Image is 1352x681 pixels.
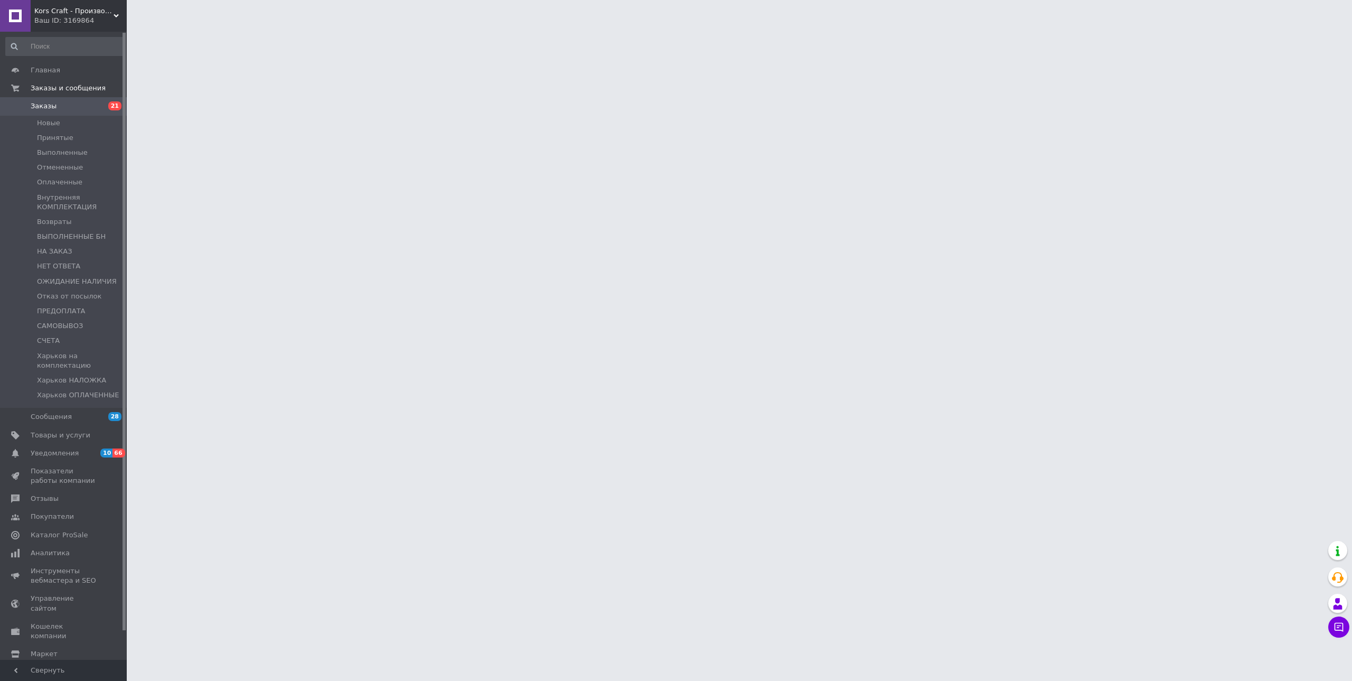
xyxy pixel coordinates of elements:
[108,101,121,110] span: 21
[108,412,121,421] span: 28
[37,262,80,271] span: НЕТ ОТВЕТА
[37,193,124,212] span: Внутренняя КОМПЛЕКТАЦИЯ
[31,622,98,641] span: Кошелек компании
[31,66,60,75] span: Главная
[37,148,88,157] span: Выполненные
[31,530,88,540] span: Каталог ProSale
[31,548,70,558] span: Аналитика
[37,306,86,316] span: ПРЕДОПЛАТА
[37,163,83,172] span: Отмененные
[37,336,60,346] span: СЧЕТА
[31,494,59,503] span: Отзывы
[37,292,101,301] span: Отказ от посылок
[37,232,106,241] span: ВЫПОЛНЕННЫЕ БН
[31,449,79,458] span: Уведомления
[37,376,106,385] span: Харьков НАЛОЖКА
[1328,617,1349,638] button: Чат с покупателем
[37,351,124,370] span: Харьков на комплектацию
[37,277,117,286] span: ОЖИДАНИЕ НАЛИЧИЯ
[34,16,127,25] div: Ваш ID: 3169864
[37,133,73,143] span: Принятые
[31,467,98,486] span: Показатели работы компании
[31,512,74,521] span: Покупатели
[31,649,58,659] span: Маркет
[37,178,82,187] span: Оплаченные
[37,247,72,256] span: НА ЗАКАЗ
[37,217,72,227] span: Возвраты
[31,83,106,93] span: Заказы и сообщения
[31,431,90,440] span: Товары и услуги
[37,321,83,331] span: САМОВЫВОЗ
[31,594,98,613] span: Управление сайтом
[34,6,114,16] span: Kors Craft - Производитель дистилляционного оборудования
[37,390,119,400] span: Харьков ОПЛАЧЕННЫЕ
[31,101,57,111] span: Заказы
[37,118,60,128] span: Новые
[5,37,125,56] input: Поиск
[112,449,125,458] span: 66
[31,566,98,585] span: Инструменты вебмастера и SEO
[100,449,112,458] span: 10
[31,412,72,422] span: Сообщения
